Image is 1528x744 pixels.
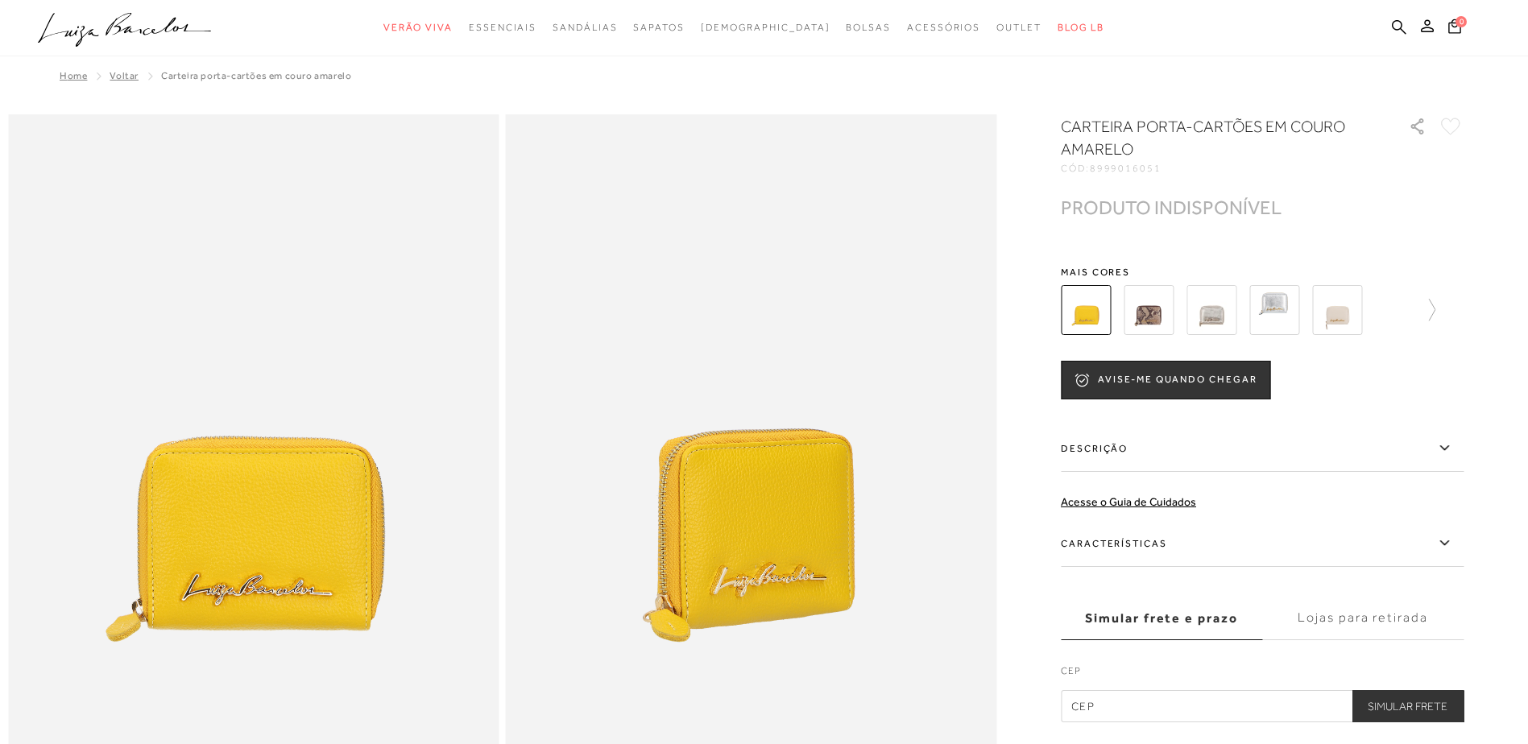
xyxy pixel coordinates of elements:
a: noSubCategoriesText [701,13,830,43]
label: Características [1061,520,1464,567]
a: noSubCategoriesText [633,13,684,43]
img: CARTEIRA PORTA-CARTÕES EM COURO OFF WHITE [1312,285,1362,335]
span: 8999016051 [1090,163,1162,174]
input: CEP [1061,690,1464,722]
span: CARTEIRA PORTA-CARTÕES EM COURO AMARELO [161,70,351,81]
label: Descrição [1061,425,1464,472]
div: CÓD: [1061,163,1383,173]
label: CEP [1061,663,1464,686]
a: noSubCategoriesText [846,13,891,43]
a: noSubCategoriesText [553,13,617,43]
div: PRODUTO INDISPONÍVEL [1061,199,1282,216]
button: 0 [1443,18,1466,39]
a: Voltar [110,70,139,81]
span: Sandálias [553,22,617,33]
a: noSubCategoriesText [907,13,980,43]
a: noSubCategoriesText [996,13,1041,43]
a: Home [60,70,87,81]
span: Acessórios [907,22,980,33]
span: 0 [1456,16,1467,27]
span: Sapatos [633,22,684,33]
h1: CARTEIRA PORTA-CARTÕES EM COURO AMARELO [1061,115,1363,160]
img: CARTEIRA PORTA-CARTÕES EM COURO AMARELO [1061,285,1111,335]
span: Essenciais [469,22,536,33]
a: noSubCategoriesText [469,13,536,43]
img: CARTEIRA PORTA-CARTÕES EM COURO COBRA NATURAL [1124,285,1174,335]
label: Lojas para retirada [1262,597,1464,640]
span: Mais cores [1061,267,1464,277]
span: BLOG LB [1058,22,1104,33]
label: Simular frete e prazo [1061,597,1262,640]
img: CARTEIRA PORTA-CARTÕES EM COURO METALIZADO PRATA [1249,285,1299,335]
span: [DEMOGRAPHIC_DATA] [701,22,830,33]
span: Bolsas [846,22,891,33]
a: BLOG LB [1058,13,1104,43]
button: Simular Frete [1352,690,1464,722]
a: noSubCategoriesText [383,13,453,43]
button: AVISE-ME QUANDO CHEGAR [1061,361,1270,399]
span: Outlet [996,22,1041,33]
span: Verão Viva [383,22,453,33]
img: CARTEIRA PORTA-CARTÕES EM COURO DOURADO [1186,285,1236,335]
a: Acesse o Guia de Cuidados [1061,495,1196,508]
